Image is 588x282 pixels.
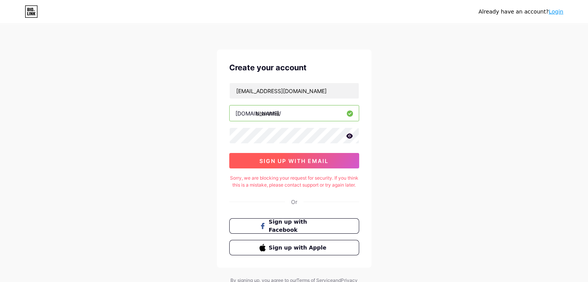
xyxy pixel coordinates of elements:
div: [DOMAIN_NAME]/ [235,109,281,117]
span: sign up with email [259,158,329,164]
button: Sign up with Apple [229,240,359,255]
input: username [230,105,359,121]
button: sign up with email [229,153,359,168]
div: Or [291,198,297,206]
div: Create your account [229,62,359,73]
span: Sign up with Facebook [269,218,329,234]
button: Sign up with Facebook [229,218,359,234]
a: Login [549,8,563,15]
span: Sign up with Apple [269,244,329,252]
input: Email [230,83,359,99]
div: Sorry, we are blocking your request for security. If you think this is a mistake, please contact ... [229,175,359,189]
div: Already have an account? [479,8,563,16]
